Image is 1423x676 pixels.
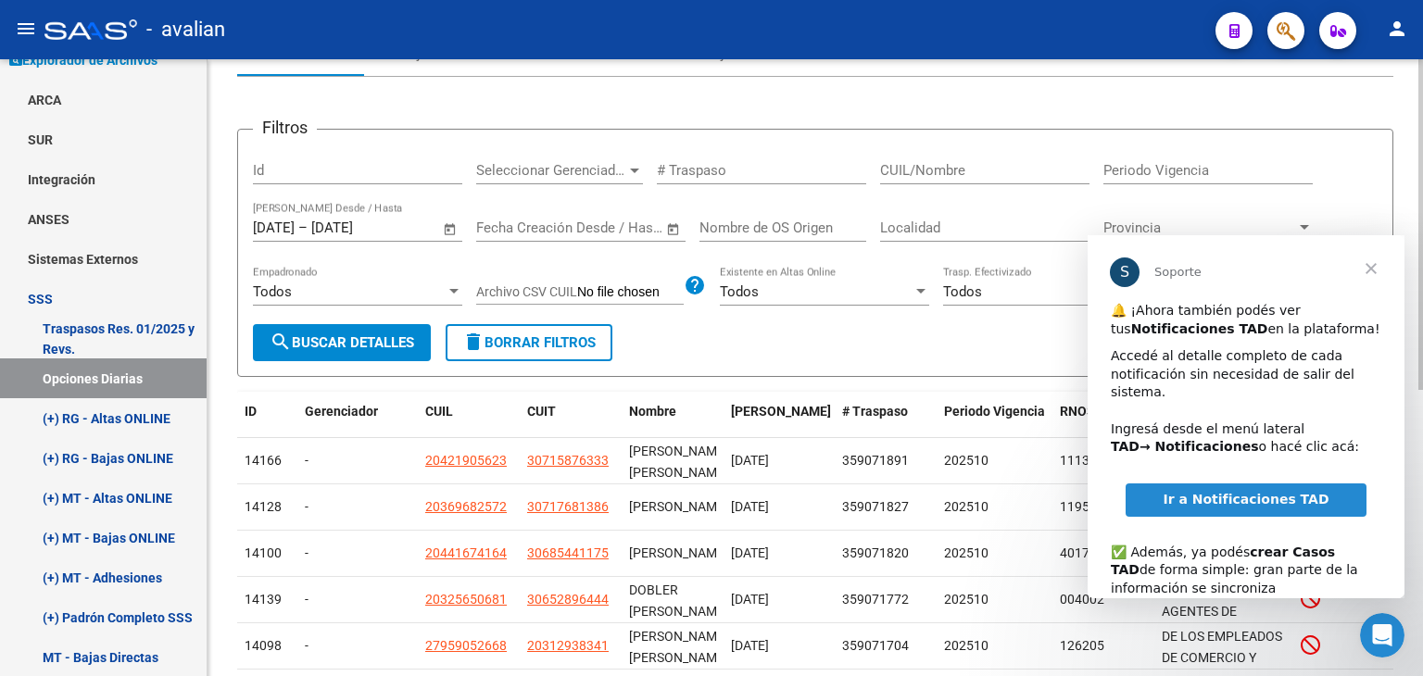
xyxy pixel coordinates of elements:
[305,453,309,468] span: -
[527,638,609,653] span: 20312938341
[245,545,282,560] span: 14100
[253,324,431,361] button: Buscar Detalles
[305,592,309,607] span: -
[462,334,596,351] span: Borrar Filtros
[629,444,728,480] span: [PERSON_NAME] [PERSON_NAME]
[629,629,728,665] span: [PERSON_NAME] [PERSON_NAME]
[842,499,909,514] span: 359071827
[270,331,292,353] mat-icon: search
[629,404,676,419] span: Nombre
[731,496,827,518] div: [DATE]
[23,290,294,417] div: ✅ Además, ya podés de forma simple: gran parte de la información se sincroniza automáticamente y ...
[1060,545,1104,560] span: 401704
[731,635,827,657] div: [DATE]
[684,274,706,296] mat-icon: help
[297,392,418,453] datatable-header-cell: Gerenciador
[663,219,685,240] button: Open calendar
[245,453,282,468] span: 14166
[253,283,292,300] span: Todos
[462,331,485,353] mat-icon: delete
[731,589,827,610] div: [DATE]
[731,543,827,564] div: [DATE]
[720,283,759,300] span: Todos
[944,499,989,514] span: 202510
[527,545,609,560] span: 30685441175
[944,592,989,607] span: 202510
[527,404,556,419] span: CUIT
[425,545,507,560] span: 20441674164
[527,499,609,514] span: 30717681386
[1060,499,1104,514] span: 119500
[476,284,577,299] span: Archivo CSV CUIL
[577,284,684,301] input: Archivo CSV CUIL
[527,453,609,468] span: 30715876333
[270,334,414,351] span: Buscar Detalles
[842,453,909,468] span: 359071891
[944,545,989,560] span: 202510
[568,219,658,236] input: Fecha fin
[937,392,1052,453] datatable-header-cell: Periodo Vigencia
[476,219,551,236] input: Fecha inicio
[520,392,622,453] datatable-header-cell: CUIT
[253,219,295,236] input: Fecha inicio
[305,499,309,514] span: -
[298,219,308,236] span: –
[425,638,507,653] span: 27959052668
[842,404,908,419] span: # Traspaso
[253,115,317,141] h3: Filtros
[842,592,909,607] span: 359071772
[1360,613,1404,657] iframe: Intercom live chat
[1052,392,1154,453] datatable-header-cell: RNOS
[629,582,728,619] span: DOBLER [PERSON_NAME]
[629,499,728,514] span: [PERSON_NAME]
[1060,638,1104,653] span: 126205
[622,392,724,453] datatable-header-cell: Nombre
[1103,219,1296,236] span: Provincia
[146,9,225,50] span: - avalian
[629,545,728,560] span: [PERSON_NAME]
[731,404,831,419] span: [PERSON_NAME]
[305,404,378,419] span: Gerenciador
[842,638,909,653] span: 359071704
[305,638,309,653] span: -
[311,219,401,236] input: Fecha fin
[476,162,626,179] span: Seleccionar Gerenciador
[1088,235,1404,598] iframe: Intercom live chat mensaje
[425,404,453,419] span: CUIL
[1060,453,1104,468] span: 111308
[245,592,282,607] span: 14139
[245,404,257,419] span: ID
[527,592,609,607] span: 30652896444
[944,638,989,653] span: 202510
[944,453,989,468] span: 202510
[425,499,507,514] span: 20369682572
[305,545,309,560] span: -
[418,392,520,453] datatable-header-cell: CUIL
[245,499,282,514] span: 14128
[944,404,1045,419] span: Periodo Vigencia
[835,392,937,453] datatable-header-cell: # Traspaso
[446,324,612,361] button: Borrar Filtros
[15,18,37,40] mat-icon: menu
[724,392,835,453] datatable-header-cell: Fecha Traspaso
[245,638,282,653] span: 14098
[440,219,461,240] button: Open calendar
[425,592,507,607] span: 20325650681
[842,545,909,560] span: 359071820
[237,392,297,453] datatable-header-cell: ID
[1386,18,1408,40] mat-icon: person
[425,453,507,468] span: 20421905623
[9,50,157,70] span: Explorador de Archivos
[1060,592,1104,607] span: 004002
[731,450,827,471] div: [DATE]
[1060,404,1095,419] span: RNOS
[943,283,982,300] span: Todos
